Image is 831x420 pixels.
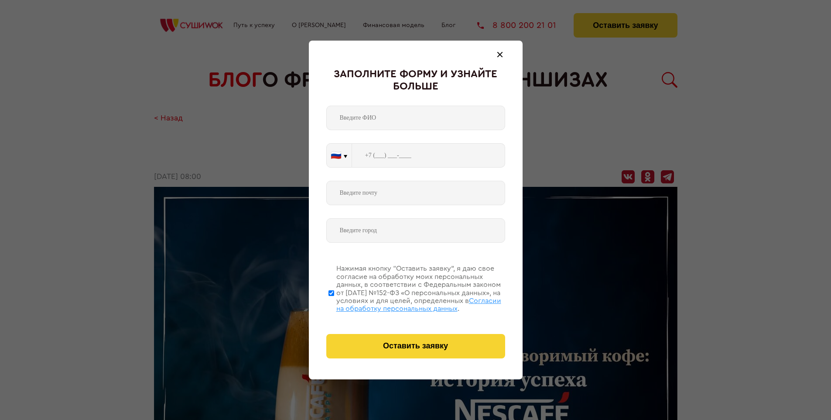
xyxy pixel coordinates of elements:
button: 🇷🇺 [327,144,352,167]
span: Согласии на обработку персональных данных [336,297,501,312]
div: Нажимая кнопку “Оставить заявку”, я даю свое согласие на обработку моих персональных данных, в со... [336,265,505,313]
div: Заполните форму и узнайте больше [326,69,505,93]
input: +7 (___) ___-____ [352,143,505,168]
input: Введите почту [326,181,505,205]
input: Введите ФИО [326,106,505,130]
input: Введите город [326,218,505,243]
button: Оставить заявку [326,334,505,358]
